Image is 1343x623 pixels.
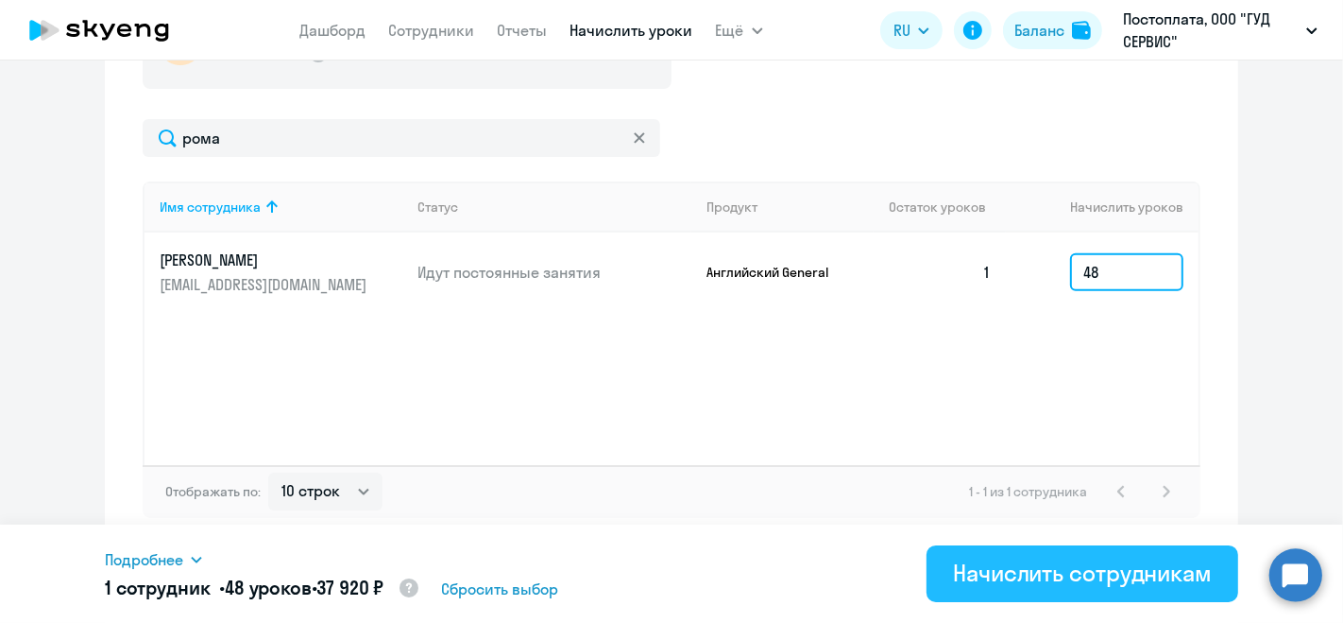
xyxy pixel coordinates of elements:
[441,578,558,600] span: Сбросить выбор
[317,576,384,599] span: 37 920 ₽
[889,199,1006,216] div: Остаток уроков
[300,21,366,40] a: Дашборд
[1006,182,1198,233] th: Начислить уроков
[1003,11,1102,49] button: Балансbalance
[389,21,475,40] a: Сотрудники
[880,11,943,49] button: RU
[160,199,261,216] div: Имя сотрудника
[225,576,312,599] span: 48 уроков
[165,483,261,500] span: Отображать по:
[893,19,910,42] span: RU
[889,199,986,216] span: Остаток уроков
[1113,8,1327,53] button: Постоплата, ООО "ГУД СЕРВИС"
[874,233,1006,312] td: 1
[498,21,548,40] a: Отчеты
[1123,8,1299,53] p: Постоплата, ООО "ГУД СЕРВИС"
[926,545,1238,602] button: Начислить сотрудникам
[417,262,691,283] p: Идут постоянные занятия
[1072,21,1091,40] img: balance
[160,199,402,216] div: Имя сотрудника
[969,483,1087,500] span: 1 - 1 из 1 сотрудника
[417,199,691,216] div: Статус
[160,274,371,295] p: [EMAIL_ADDRESS][DOMAIN_NAME]
[570,21,693,40] a: Начислить уроки
[953,558,1212,588] div: Начислить сотрудникам
[706,199,875,216] div: Продукт
[105,575,420,603] h5: 1 сотрудник • •
[160,250,402,295] a: [PERSON_NAME][EMAIL_ADDRESS][DOMAIN_NAME]
[143,119,660,157] input: Поиск по имени, email, продукту или статусу
[706,199,757,216] div: Продукт
[1014,19,1064,42] div: Баланс
[160,250,371,270] p: [PERSON_NAME]
[716,19,744,42] span: Ещё
[417,199,458,216] div: Статус
[706,264,848,281] p: Английский General
[716,11,763,49] button: Ещё
[105,548,183,571] span: Подробнее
